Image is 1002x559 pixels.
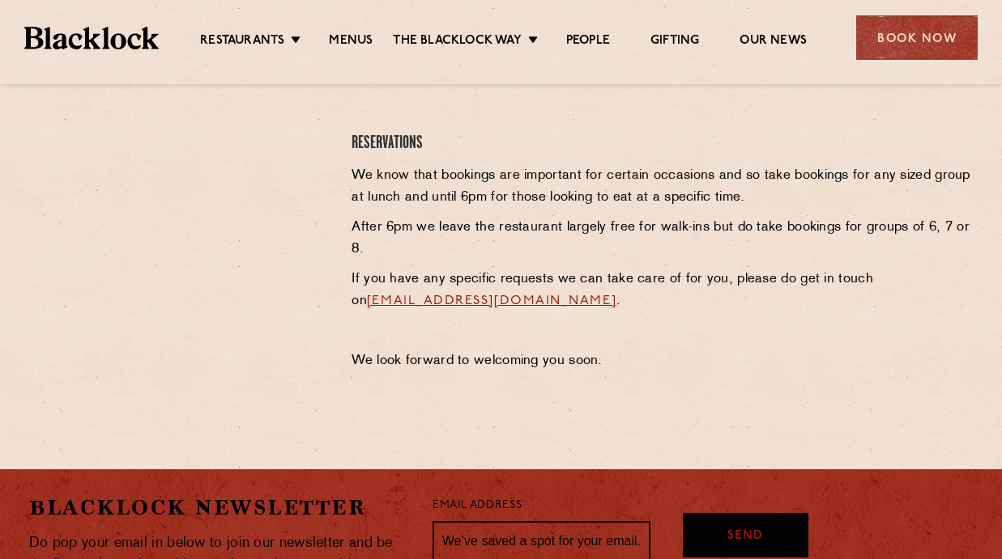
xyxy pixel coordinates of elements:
[352,269,973,312] p: If you have any specific requests we can take care of for you, please do get in touch on .
[352,165,973,209] p: We know that bookings are important for certain occasions and so take bookings for any sized grou...
[329,33,373,51] a: Menus
[433,497,522,515] label: Email Address
[352,350,973,372] p: We look forward to welcoming you soon.
[393,33,521,51] a: The Blacklock Way
[200,33,284,51] a: Restaurants
[856,15,978,60] div: Book Now
[650,33,699,51] a: Gifting
[727,527,763,546] span: Send
[352,217,973,260] p: After 6pm we leave the restaurant largely free for walk-ins but do take bookings for groups of 6,...
[352,133,973,155] h4: Reservations
[566,33,610,51] a: People
[29,493,408,522] h2: Blacklock Newsletter
[740,33,807,51] a: Our News
[367,294,616,307] a: [EMAIL_ADDRESS][DOMAIN_NAME]
[24,27,159,49] img: BL_Textured_Logo-footer-cropped.svg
